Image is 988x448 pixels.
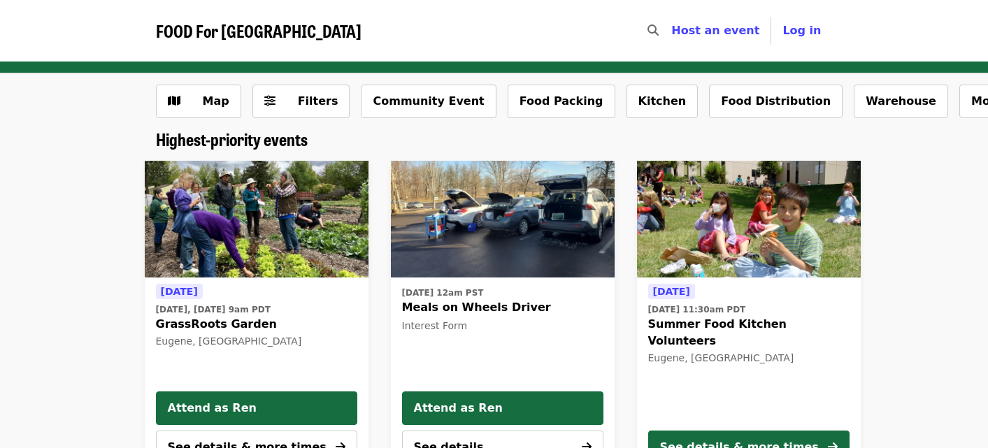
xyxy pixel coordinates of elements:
i: sliders-h icon [264,94,275,108]
div: Highest-priority events [145,129,844,150]
span: [DATE] [161,286,198,297]
button: Show map view [156,85,241,118]
span: Map [203,94,229,108]
button: Attend as Ren [402,391,603,425]
button: Filters (0 selected) [252,85,350,118]
span: Summer Food Kitchen Volunteers [648,316,850,349]
button: Community Event [361,85,496,118]
a: Host an event [671,24,759,37]
span: FOOD For [GEOGRAPHIC_DATA] [156,18,361,43]
time: [DATE], [DATE] 9am PDT [156,303,271,316]
span: [DATE] [653,286,690,297]
a: See details for "GrassRoots Garden" [156,283,357,350]
button: Kitchen [627,85,699,118]
span: Attend as Ren [168,400,345,417]
span: Attend as Ren [414,400,592,417]
a: FOOD For [GEOGRAPHIC_DATA] [156,21,361,41]
span: GrassRoots Garden [156,316,357,333]
time: [DATE] 12am PST [402,287,484,299]
i: search icon [647,24,659,37]
a: GrassRoots Garden [145,161,368,278]
img: GrassRoots Garden organized by FOOD For Lane County [145,161,368,278]
i: map icon [168,94,180,108]
span: Interest Form [402,320,468,331]
button: Food Packing [508,85,615,118]
time: [DATE] 11:30am PDT [648,303,746,316]
button: Attend as Ren [156,391,357,425]
img: Meals on Wheels Driver organized by FOOD For Lane County [391,161,615,278]
a: Meals on Wheels Driver [391,161,615,278]
span: Meals on Wheels Driver [402,299,603,316]
div: Eugene, [GEOGRAPHIC_DATA] [648,352,850,364]
a: Highest-priority events [156,129,308,150]
span: Log in [782,24,821,37]
button: Food Distribution [709,85,843,118]
button: Log in [771,17,832,45]
img: Summer Food Kitchen Volunteers organized by FOOD For Lane County [637,161,861,278]
span: Highest-priority events [156,127,308,151]
span: Filters [298,94,338,108]
input: Search [667,14,678,48]
button: Warehouse [854,85,948,118]
a: See details for "Meals on Wheels Driver" [402,283,603,336]
div: Eugene, [GEOGRAPHIC_DATA] [156,335,357,347]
